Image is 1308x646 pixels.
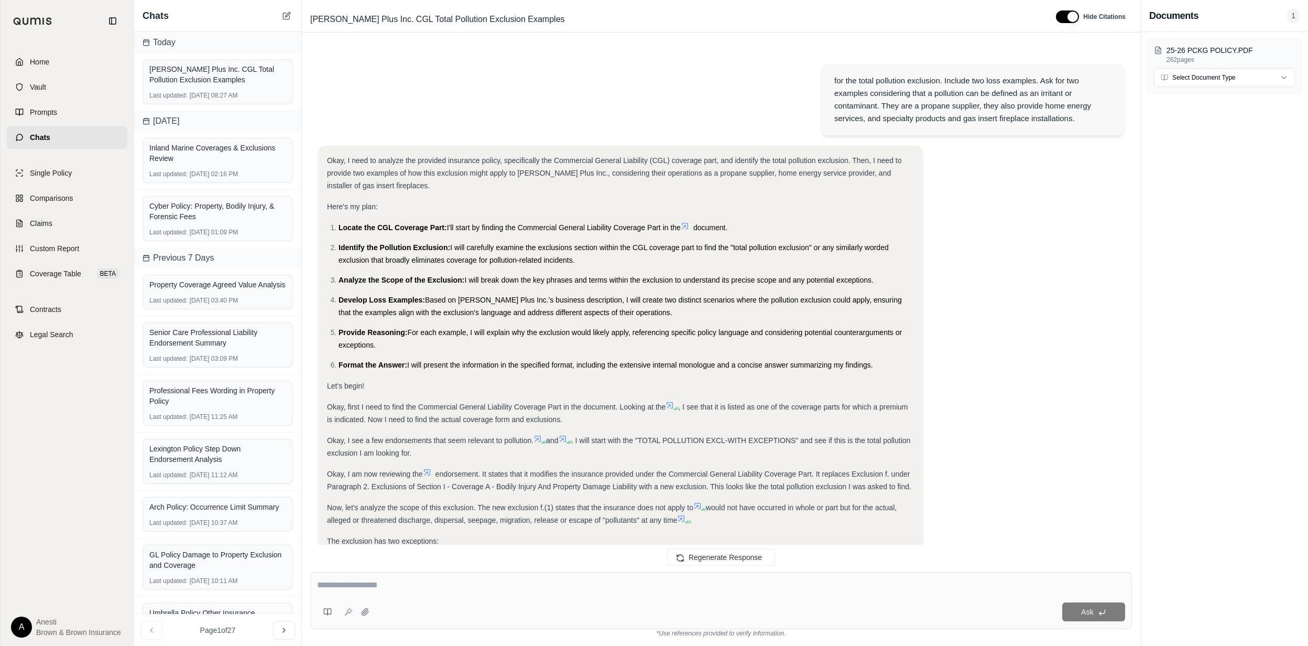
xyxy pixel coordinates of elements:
span: and [546,436,558,445]
div: Umbrella Policy Other Insurance Condition Analysis [149,608,286,629]
span: would not have occurred in whole or part but for the actual, alleged or threatened discharge, dis... [327,503,897,524]
span: Okay, first I need to find the Commercial General Liability Coverage Part in the document. Lookin... [327,403,666,411]
div: [DATE] 11:12 AM [149,471,286,479]
div: *Use references provided to verify information. [310,629,1132,638]
span: 1 [1287,8,1300,23]
a: Single Policy [7,161,127,185]
span: Format the Answer: [339,361,407,369]
span: Brown & Brown Insurance [36,627,121,638]
div: [DATE] 02:16 PM [149,170,286,178]
span: BETA [97,268,119,279]
button: New Chat [280,9,293,22]
span: Chats [30,132,50,143]
span: Anesti [36,617,121,627]
button: Ask [1062,602,1125,621]
div: for the total pollution exclusion. Include two loss examples. Ask for two examples considering th... [834,74,1111,125]
div: Senior Care Professional Liability Endorsement Summary [149,327,286,348]
div: Lexington Policy Step Down Endorsement Analysis [149,444,286,465]
span: Single Policy [30,168,72,178]
div: [DATE] 10:37 AM [149,519,286,527]
span: Here's my plan: [327,202,378,211]
span: , I see that it is listed as one of the coverage parts for which a premium is indicated. Now I ne... [327,403,908,424]
button: 25-26 PCKG POLICY.PDF262pages [1154,45,1295,64]
span: Chats [143,8,169,23]
span: Develop Loss Examples: [339,296,425,304]
span: . [690,516,692,524]
div: Cyber Policy: Property, Bodily Injury, & Forensic Fees [149,201,286,222]
span: Hide Citations [1083,13,1126,21]
a: Prompts [7,101,127,124]
a: Contracts [7,298,127,321]
div: [DATE] 03:40 PM [149,296,286,305]
span: Last updated: [149,471,188,479]
span: [PERSON_NAME] Plus Inc. CGL Total Pollution Exclusion Examples [306,11,569,28]
span: Analyze the Scope of the Exclusion: [339,276,464,284]
div: [DATE] [134,111,301,132]
span: Prompts [30,107,57,117]
span: Provide Reasoning: [339,328,407,337]
div: [DATE] 10:11 AM [149,577,286,585]
span: Last updated: [149,228,188,236]
span: Based on [PERSON_NAME] Plus Inc.'s business description, I will create two distinct scenarios whe... [339,296,902,317]
div: Edit Title [306,11,1043,28]
div: Inland Marine Coverages & Exclusions Review [149,143,286,164]
a: Legal Search [7,323,127,346]
span: I will break down the key phrases and terms within the exclusion to understand its precise scope ... [464,276,874,284]
a: Custom Report [7,237,127,260]
div: Arch Policy: Occurrence Limit Summary [149,502,286,512]
span: Okay, I need to analyze the provided insurance policy, specifically the Commercial General Liabil... [327,156,901,190]
a: Chats [7,126,127,149]
span: Last updated: [149,577,188,585]
div: GL Policy Damage to Property Exclusion and Coverage [149,550,286,570]
a: Home [7,50,127,73]
span: Home [30,57,49,67]
div: Property Coverage Agreed Value Analysis [149,279,286,290]
div: Today [134,32,301,53]
p: 25-26 PCKG POLICY.PDF [1167,45,1295,56]
span: I'll start by finding the Commercial General Liability Coverage Part in the [447,223,681,232]
span: Coverage Table [30,268,81,279]
span: document. [693,223,727,232]
span: . I will start with the "TOTAL POLLUTION EXCL-WITH EXCEPTIONS" and see if this is the total pollu... [327,436,910,457]
span: I will carefully examine the exclusions section within the CGL coverage part to find the "total p... [339,243,889,264]
span: Contracts [30,304,61,315]
span: Now, let's analyze the scope of this exclusion. The new exclusion f.(1) states that the insurance... [327,503,693,512]
span: Page 1 of 27 [200,625,236,636]
span: I will present the information in the specified format, including the extensive internal monologu... [407,361,873,369]
span: Last updated: [149,413,188,421]
span: Locate the CGL Coverage Part: [339,223,447,232]
span: Let's begin! [327,382,364,390]
span: Okay, I am now reviewing the [327,470,423,478]
div: [DATE] 08:27 AM [149,91,286,100]
span: Legal Search [30,329,73,340]
div: [DATE] 11:25 AM [149,413,286,421]
span: Okay, I see a few endorsements that seem relevant to pollution. [327,436,533,445]
span: Last updated: [149,354,188,363]
div: [PERSON_NAME] Plus Inc. CGL Total Pollution Exclusion Examples [149,64,286,85]
div: [DATE] 01:09 PM [149,228,286,236]
span: Comparisons [30,193,73,203]
a: Vault [7,76,127,99]
span: endorsement. It states that it modifies the insurance provided under the Commercial General Liabi... [327,470,911,491]
a: Claims [7,212,127,235]
span: Last updated: [149,296,188,305]
a: Coverage TableBETA [7,262,127,285]
button: Regenerate Response [667,549,775,566]
button: Collapse sidebar [104,13,121,29]
span: Last updated: [149,91,188,100]
span: Custom Report [30,243,79,254]
span: The exclusion has two exceptions: [327,537,439,545]
a: Comparisons [7,187,127,210]
span: Regenerate Response [689,553,762,562]
span: Last updated: [149,170,188,178]
h3: Documents [1149,8,1198,23]
div: [DATE] 03:09 PM [149,354,286,363]
span: Vault [30,82,46,92]
div: A [11,617,32,638]
span: Ask [1081,608,1093,616]
span: For each example, I will explain why the exclusion would likely apply, referencing specific polic... [339,328,902,349]
span: Identify the Pollution Exclusion: [339,243,450,252]
p: 262 pages [1167,56,1295,64]
div: Previous 7 Days [134,247,301,268]
span: Claims [30,218,52,229]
